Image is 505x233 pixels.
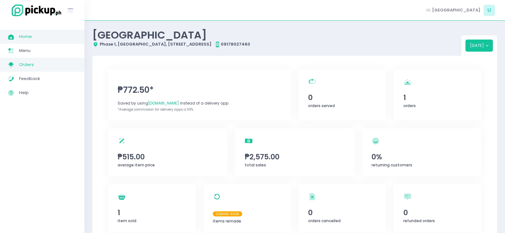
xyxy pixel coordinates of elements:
[372,162,412,168] span: returning customers
[484,5,495,16] span: U
[108,184,196,232] a: 1item sold
[308,207,377,218] span: 0
[213,218,241,224] span: items remade
[213,211,242,216] span: Coming Soon
[118,100,281,106] div: Saved by using instead of a delivery app
[148,100,179,106] span: [DOMAIN_NAME]
[118,151,218,162] span: ₱515.00
[245,162,266,168] span: total sales
[465,40,493,52] button: [DATE]
[92,29,461,41] div: [GEOGRAPHIC_DATA]
[432,7,480,13] span: [GEOGRAPHIC_DATA]
[19,61,76,69] span: Orders
[308,218,341,223] span: orders cancelled
[245,151,345,162] span: ₱2,575.00
[299,69,386,120] a: 0orders served
[118,84,281,96] span: ₱772.50*
[235,128,354,176] a: ₱2,575.00total sales
[308,103,335,108] span: orders served
[372,151,472,162] span: 0%
[19,47,76,55] span: Menu
[118,218,136,223] span: item sold
[118,162,155,168] span: average item price
[108,128,227,176] a: ₱515.00average item price
[394,69,481,120] a: 1orders
[92,41,461,47] div: Phase 1, [GEOGRAPHIC_DATA], [STREET_ADDRESS] 09178027463
[403,207,472,218] span: 0
[308,92,377,103] span: 0
[403,218,435,223] span: refunded orders
[19,75,76,83] span: Feedback
[19,33,76,41] span: Home
[299,184,386,232] a: 0orders cancelled
[118,107,193,112] span: *Average commission for delivery apps is 30%
[403,92,472,103] span: 1
[118,207,186,218] span: 1
[19,89,76,97] span: Help
[426,7,431,13] span: Hi,
[394,184,481,232] a: 0refunded orders
[403,103,416,108] span: orders
[8,4,62,17] img: logo
[362,128,481,176] a: 0%returning customers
